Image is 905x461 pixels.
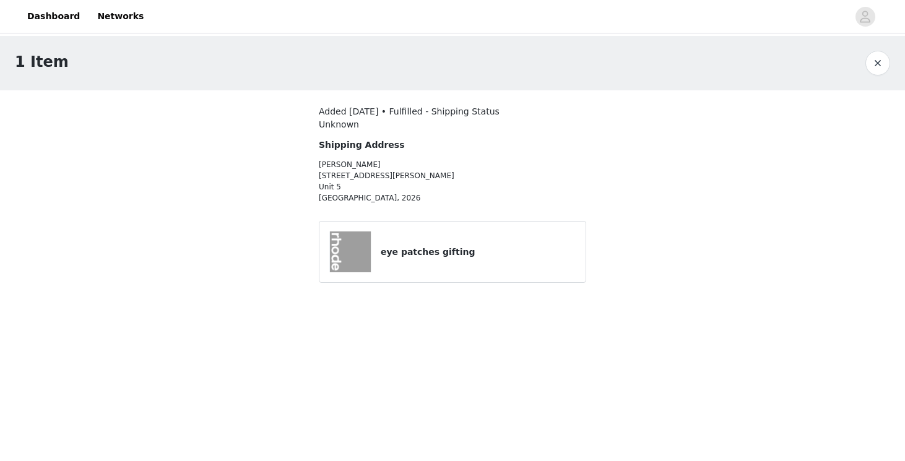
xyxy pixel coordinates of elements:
[319,159,519,204] p: [PERSON_NAME] [STREET_ADDRESS][PERSON_NAME] Unit 5 [GEOGRAPHIC_DATA], 2026
[330,231,371,272] img: eye patches gifting
[319,139,519,152] h4: Shipping Address
[90,2,151,30] a: Networks
[15,51,69,73] h1: 1 Item
[859,7,871,27] div: avatar
[381,246,576,259] h4: eye patches gifting
[319,106,500,129] span: Added [DATE] • Fulfilled - Shipping Status Unknown
[20,2,87,30] a: Dashboard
